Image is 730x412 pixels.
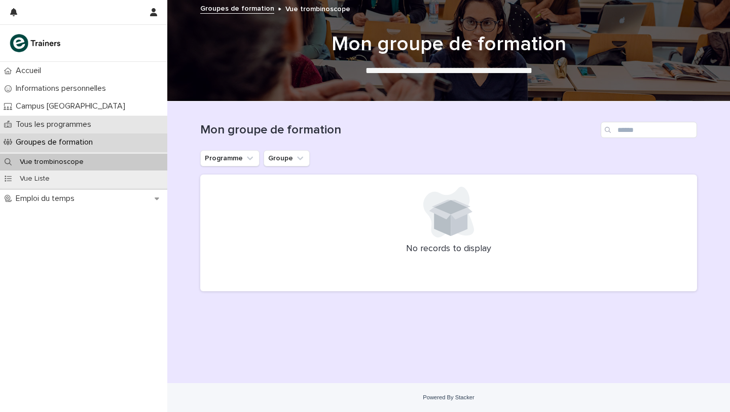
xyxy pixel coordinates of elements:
button: Groupe [264,150,310,166]
p: No records to display [212,244,685,255]
button: Programme [200,150,260,166]
a: Powered By Stacker [423,394,474,400]
p: Tous les programmes [12,120,99,129]
input: Search [601,122,697,138]
h1: Mon groupe de formation [200,123,597,138]
h1: Mon groupe de formation [200,32,697,56]
p: Vue Liste [12,175,58,183]
p: Accueil [12,66,49,76]
p: Vue trombinoscope [12,158,92,166]
img: K0CqGN7SDeD6s4JG8KQk [8,33,64,53]
p: Groupes de formation [12,138,101,147]
p: Emploi du temps [12,194,83,203]
a: Groupes de formation [200,2,274,14]
p: Vue trombinoscope [285,3,350,14]
p: Campus [GEOGRAPHIC_DATA] [12,101,133,111]
p: Informations personnelles [12,84,114,93]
